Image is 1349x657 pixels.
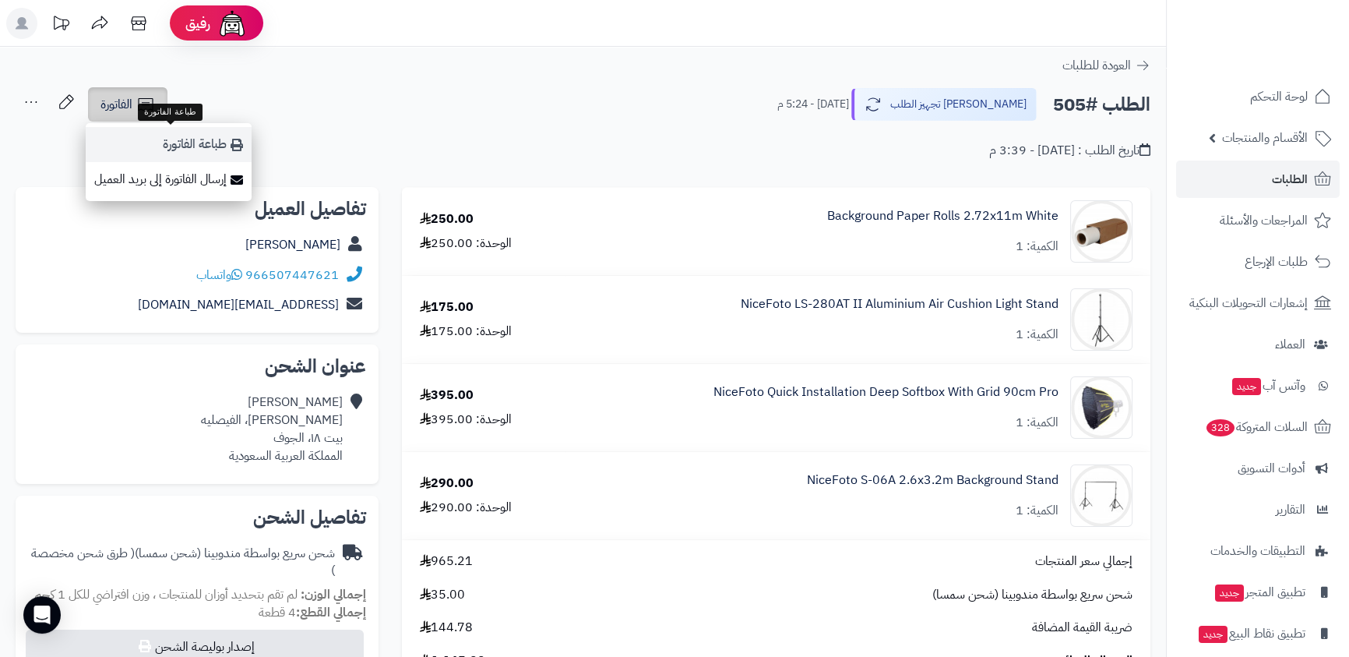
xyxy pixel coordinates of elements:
span: 328 [1206,419,1235,437]
span: الأقسام والمنتجات [1222,127,1308,149]
a: [PERSON_NAME] [245,235,340,254]
a: طلبات الإرجاع [1176,243,1340,281]
a: لوحة التحكم [1176,78,1340,115]
a: وآتس آبجديد [1176,367,1340,404]
div: طباعة الفاتورة [138,104,202,121]
span: تطبيق نقاط البيع [1197,623,1305,645]
a: NiceFoto Quick Installation Deep Softbox With Grid 90cm Pro [713,383,1058,401]
a: العملاء [1176,326,1340,363]
div: تاريخ الطلب : [DATE] - 3:39 م [989,142,1150,160]
div: Open Intercom Messenger [23,596,61,634]
span: 144.78 [420,619,473,637]
a: طباعة الفاتورة [86,127,252,162]
span: لم تقم بتحديد أوزان للمنتجات ، وزن افتراضي للكل 1 كجم [34,585,298,604]
a: تحديثات المنصة [41,8,80,43]
img: 1721300011-170000-800x1000-90x90.jpg [1071,376,1132,439]
a: تطبيق نقاط البيعجديد [1176,615,1340,652]
strong: إجمالي الوزن: [301,585,366,604]
div: الكمية: 1 [1016,238,1058,256]
span: التقارير [1276,499,1305,521]
a: Background Paper Rolls 2.72x11m White [827,207,1058,225]
div: [PERSON_NAME] [PERSON_NAME]، الفيصليه بيت ١٨، الجوف المملكة العربية السعودية [201,394,343,464]
span: السلات المتروكة [1205,416,1308,438]
a: تطبيق المتجرجديد [1176,574,1340,611]
span: طلبات الإرجاع [1245,251,1308,273]
img: ai-face.png [217,8,248,39]
span: وآتس آب [1231,375,1305,397]
span: جديد [1232,378,1261,395]
a: 966507447621 [245,266,339,284]
a: التطبيقات والخدمات [1176,532,1340,570]
small: [DATE] - 5:24 م [777,97,849,112]
a: التقارير [1176,491,1340,528]
span: الفاتورة [100,95,132,114]
a: إرسال الفاتورة إلى بريد العميل [86,162,252,197]
span: العملاء [1275,334,1305,355]
div: الوحدة: 395.00 [420,411,512,429]
button: [PERSON_NAME] تجهيز الطلب [851,88,1037,121]
div: 395.00 [420,387,474,404]
span: الطلبات [1272,168,1308,190]
span: المراجعات والأسئلة [1220,210,1308,231]
span: ( طرق شحن مخصصة ) [31,544,335,581]
h2: تفاصيل الشحن [28,508,366,527]
small: 4 قطعة [259,603,366,622]
span: إجمالي سعر المنتجات [1035,553,1132,570]
div: 250.00 [420,210,474,228]
span: تطبيق المتجر [1213,581,1305,603]
a: الفاتورة [88,87,167,122]
h2: الطلب #505 [1053,89,1150,121]
span: جديد [1199,626,1227,643]
a: الطلبات [1176,161,1340,198]
div: الوحدة: 250.00 [420,235,512,253]
span: ضريبة القيمة المضافة [1032,619,1132,637]
a: [EMAIL_ADDRESS][DOMAIN_NAME] [138,295,339,314]
a: أدوات التسويق [1176,450,1340,487]
span: 965.21 [420,553,473,570]
a: العودة للطلبات [1062,56,1150,75]
span: إشعارات التحويلات البنكية [1189,292,1308,314]
span: جديد [1215,585,1244,602]
div: الوحدة: 175.00 [420,323,512,341]
div: 290.00 [420,475,474,493]
img: 1724498586-93-90x90.jpg [1071,200,1132,263]
a: NiceFoto S-06A 2.6x3.2m Background Stand [807,472,1058,489]
span: العودة للطلبات [1062,56,1131,75]
span: 35.00 [420,586,465,604]
img: 1738403431-1-90x90.jpg [1071,464,1132,527]
a: واتساب [196,266,242,284]
div: الكمية: 1 [1016,502,1058,520]
h2: تفاصيل العميل [28,200,366,218]
div: الكمية: 1 [1016,414,1058,432]
h2: عنوان الشحن [28,357,366,376]
div: الكمية: 1 [1016,326,1058,344]
div: الوحدة: 290.00 [420,499,512,517]
img: logo-2.png [1243,35,1334,68]
div: شحن سريع بواسطة مندوبينا (شحن سمسا) [28,545,335,581]
a: المراجعات والأسئلة [1176,202,1340,239]
span: التطبيقات والخدمات [1210,540,1305,562]
div: 175.00 [420,298,474,316]
span: لوحة التحكم [1250,86,1308,108]
a: إشعارات التحويلات البنكية [1176,284,1340,322]
span: أدوات التسويق [1238,457,1305,479]
img: 1709495061-280AT%20(1)-800x1000-90x90.jpg [1071,288,1132,351]
strong: إجمالي القطع: [296,603,366,622]
span: شحن سريع بواسطة مندوبينا (شحن سمسا) [932,586,1132,604]
a: السلات المتروكة328 [1176,408,1340,446]
span: رفيق [185,14,210,33]
a: NiceFoto LS-280AT II Aluminium Air Cushion Light Stand [741,295,1058,313]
